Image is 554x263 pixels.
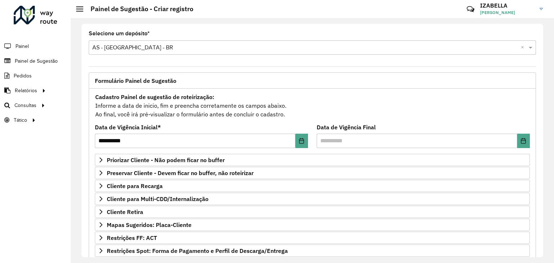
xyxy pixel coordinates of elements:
span: Mapas Sugeridos: Placa-Cliente [107,222,192,228]
button: Choose Date [295,134,308,148]
a: Cliente para Multi-CDD/Internalização [95,193,530,205]
a: Preservar Cliente - Devem ficar no buffer, não roteirizar [95,167,530,179]
span: Clear all [521,43,527,52]
span: Restrições FF: ACT [107,235,157,241]
span: Priorizar Cliente - Não podem ficar no buffer [107,157,225,163]
span: Painel de Sugestão [15,57,58,65]
h3: IZABELLA [480,2,534,9]
span: Consultas [14,102,36,109]
span: Painel [16,43,29,50]
span: Preservar Cliente - Devem ficar no buffer, não roteirizar [107,170,254,176]
div: Informe a data de inicio, fim e preencha corretamente os campos abaixo. Ao final, você irá pré-vi... [95,92,530,119]
label: Data de Vigência Final [317,123,376,131]
span: Cliente Retira [107,209,143,215]
span: Relatórios [15,87,37,94]
a: Contato Rápido [463,1,478,17]
a: Cliente para Recarga [95,180,530,192]
a: Cliente Retira [95,206,530,218]
span: Formulário Painel de Sugestão [95,78,176,84]
span: [PERSON_NAME] [480,9,534,16]
h2: Painel de Sugestão - Criar registro [83,5,193,13]
span: Cliente para Multi-CDD/Internalização [107,196,208,202]
span: Cliente para Recarga [107,183,163,189]
label: Selecione um depósito [89,29,150,38]
strong: Cadastro Painel de sugestão de roteirização: [95,93,214,101]
span: Pedidos [14,72,32,80]
a: Restrições Spot: Forma de Pagamento e Perfil de Descarga/Entrega [95,245,530,257]
a: Mapas Sugeridos: Placa-Cliente [95,219,530,231]
a: Restrições FF: ACT [95,232,530,244]
a: Priorizar Cliente - Não podem ficar no buffer [95,154,530,166]
label: Data de Vigência Inicial [95,123,161,131]
span: Tático [14,116,27,124]
span: Restrições Spot: Forma de Pagamento e Perfil de Descarga/Entrega [107,248,288,254]
button: Choose Date [517,134,530,148]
